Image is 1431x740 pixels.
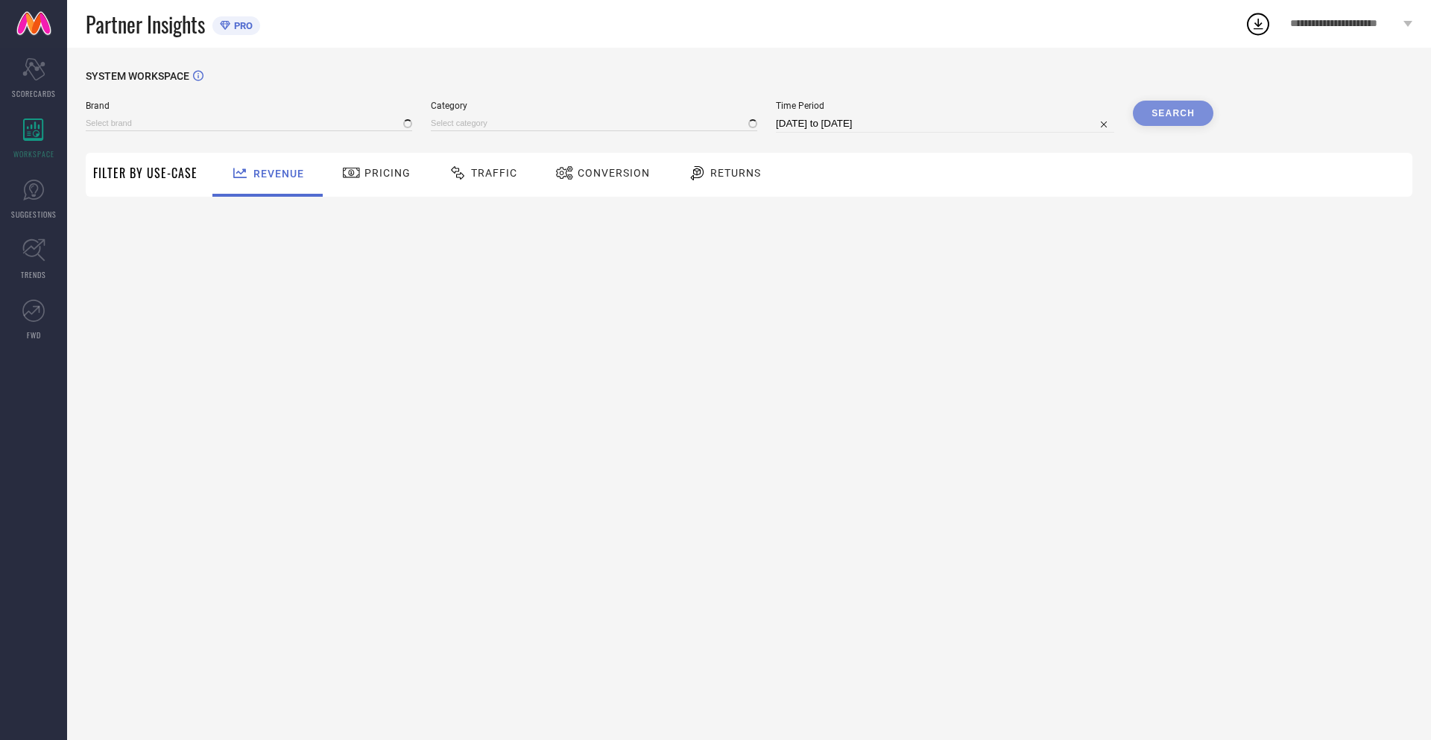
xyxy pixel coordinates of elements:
[230,20,253,31] span: PRO
[86,9,205,39] span: Partner Insights
[710,167,761,179] span: Returns
[27,329,41,341] span: FWD
[578,167,650,179] span: Conversion
[1245,10,1272,37] div: Open download list
[364,167,411,179] span: Pricing
[776,101,1114,111] span: Time Period
[11,209,57,220] span: SUGGESTIONS
[776,115,1114,133] input: Select time period
[93,164,198,182] span: Filter By Use-Case
[86,70,189,82] span: SYSTEM WORKSPACE
[86,116,412,131] input: Select brand
[13,148,54,159] span: WORKSPACE
[471,167,517,179] span: Traffic
[431,116,757,131] input: Select category
[21,269,46,280] span: TRENDS
[431,101,757,111] span: Category
[253,168,304,180] span: Revenue
[12,88,56,99] span: SCORECARDS
[86,101,412,111] span: Brand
